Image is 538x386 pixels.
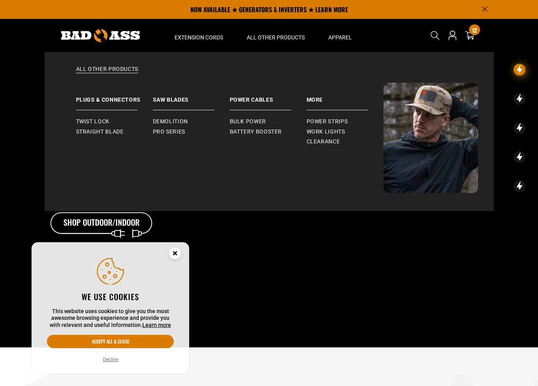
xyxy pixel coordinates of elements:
button: Accept all & close [47,335,174,348]
summary: Search [429,29,441,42]
img: Bad Ass Extension Cords [383,83,478,193]
a: Battery Booster [230,127,307,137]
span: Power Strips [307,118,348,125]
a: Twist Lock [76,117,153,127]
span: Pro Series [153,128,185,135]
span: 12 [472,27,477,33]
a: Clearance [307,137,383,147]
h2: We use cookies [47,291,174,302]
a: Shop Outdoor/Indoor [50,212,153,234]
span: Apparel [328,34,352,41]
span: Extension Cords [175,34,223,41]
a: Bulk Power [230,117,307,127]
a: Saw Blades [153,83,230,110]
aside: Cookie Consent [32,242,189,374]
span: Bulk Power [230,118,266,125]
a: Work Lights [307,127,383,137]
a: Learn more [142,322,171,328]
summary: All Other Products [235,19,316,52]
p: This website uses cookies to give you the most awesome browsing experience and provide you with r... [47,308,174,329]
summary: Apparel [316,19,364,52]
a: Plugs & Connectors [76,83,153,110]
summary: Extension Cords [163,19,235,52]
a: More [307,83,383,110]
span: Work Lights [307,128,345,135]
span: Battery Booster [230,128,282,135]
button: Decline [101,356,121,364]
a: Straight Blade [76,127,153,137]
span: All Other Products [247,34,305,41]
span: Twist Lock [76,118,110,125]
a: All Other Products [60,65,478,83]
a: Power Strips [307,117,383,127]
a: Pro Series [153,127,230,137]
span: Demolition [153,118,188,125]
img: Bad Ass Extension Cords [61,29,140,42]
a: Power Cables [230,83,307,110]
span: Clearance [307,138,340,145]
span: Straight Blade [76,128,124,135]
a: Demolition [153,117,230,127]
